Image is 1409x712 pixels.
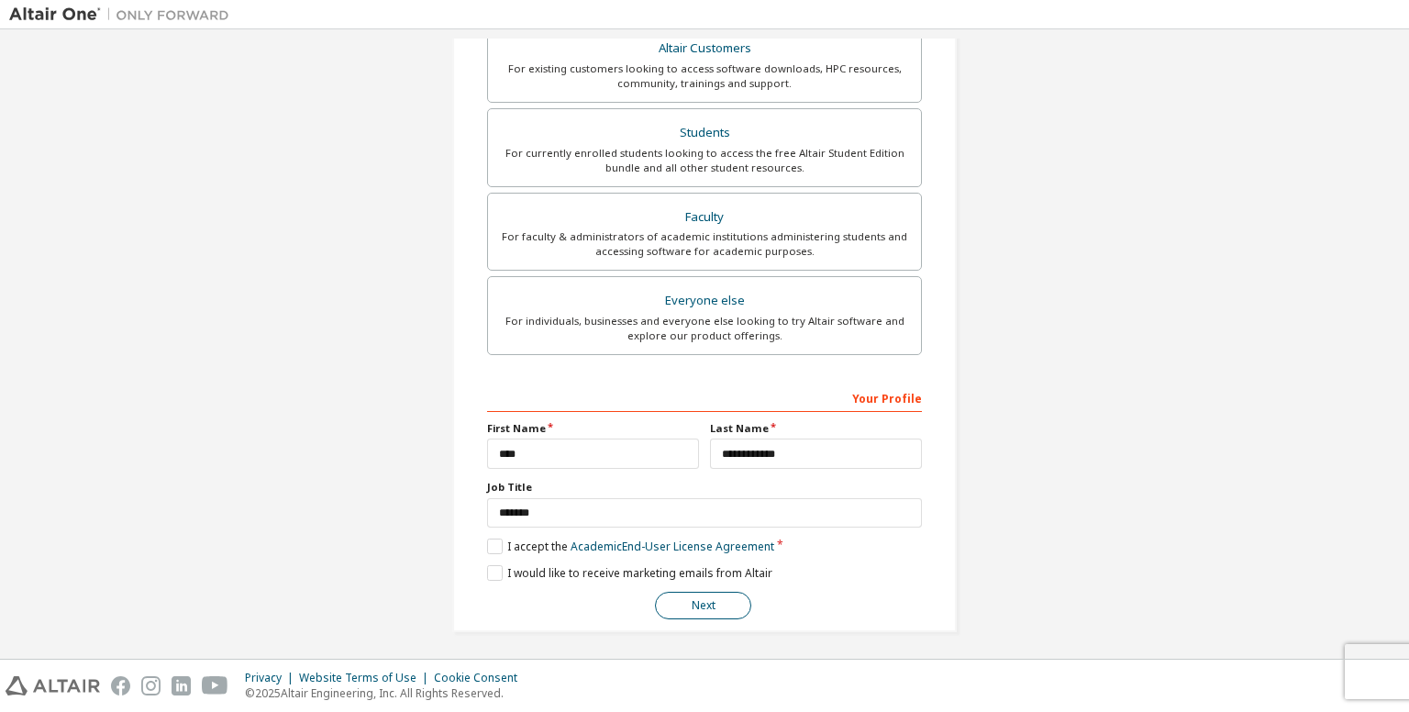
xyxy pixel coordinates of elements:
p: © 2025 Altair Engineering, Inc. All Rights Reserved. [245,685,528,701]
label: First Name [487,421,699,436]
img: Altair One [9,6,239,24]
label: I accept the [487,539,774,554]
img: altair_logo.svg [6,676,100,695]
img: youtube.svg [202,676,228,695]
img: facebook.svg [111,676,130,695]
label: I would like to receive marketing emails from Altair [487,565,772,581]
div: Everyone else [499,288,910,314]
div: For faculty & administrators of academic institutions administering students and accessing softwa... [499,229,910,259]
div: Faculty [499,205,910,230]
label: Last Name [710,421,922,436]
div: Website Terms of Use [299,671,434,685]
div: For existing customers looking to access software downloads, HPC resources, community, trainings ... [499,61,910,91]
div: For currently enrolled students looking to access the free Altair Student Edition bundle and all ... [499,146,910,175]
div: Your Profile [487,383,922,412]
button: Next [655,592,751,619]
img: instagram.svg [141,676,161,695]
div: Cookie Consent [434,671,528,685]
img: linkedin.svg [172,676,191,695]
div: For individuals, businesses and everyone else looking to try Altair software and explore our prod... [499,314,910,343]
div: Altair Customers [499,36,910,61]
div: Privacy [245,671,299,685]
a: Academic End-User License Agreement [571,539,774,554]
label: Job Title [487,480,922,495]
div: Students [499,120,910,146]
